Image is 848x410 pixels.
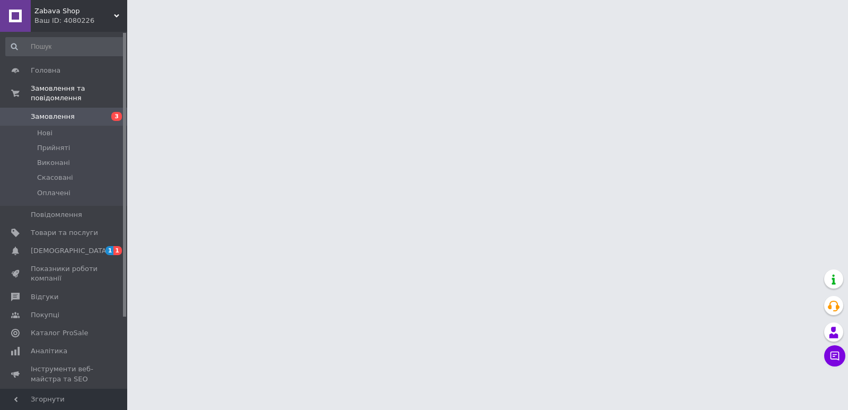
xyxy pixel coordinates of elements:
[37,143,70,153] span: Прийняті
[37,158,70,168] span: Виконані
[31,264,98,283] span: Показники роботи компанії
[31,112,75,121] span: Замовлення
[31,364,98,383] span: Інструменти веб-майстра та SEO
[31,310,59,320] span: Покупці
[31,210,82,220] span: Повідомлення
[31,246,109,256] span: [DEMOGRAPHIC_DATA]
[31,84,127,103] span: Замовлення та повідомлення
[113,246,122,255] span: 1
[31,292,58,302] span: Відгуки
[31,66,60,75] span: Головна
[34,6,114,16] span: Zabava Shop
[34,16,127,25] div: Ваш ID: 4080226
[824,345,845,367] button: Чат з покупцем
[111,112,122,121] span: 3
[105,246,114,255] span: 1
[37,173,73,182] span: Скасовані
[31,328,88,338] span: Каталог ProSale
[37,188,70,198] span: Оплачені
[31,228,98,238] span: Товари та послуги
[31,346,67,356] span: Аналітика
[5,37,125,56] input: Пошук
[37,128,52,138] span: Нові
